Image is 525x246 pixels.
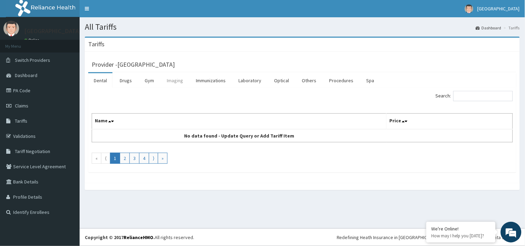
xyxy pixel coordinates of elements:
a: Spa [361,73,380,88]
img: User Image [3,21,19,36]
footer: All rights reserved. [80,228,525,246]
span: Claims [15,103,28,109]
img: User Image [465,4,473,13]
a: Optical [269,73,295,88]
td: No data found - Update Query or Add Tariff Item [92,129,387,142]
a: Immunizations [190,73,231,88]
a: Dental [88,73,112,88]
a: Go to page number 4 [139,153,149,164]
div: We're Online! [432,226,490,232]
a: Drugs [114,73,137,88]
p: [GEOGRAPHIC_DATA] [24,28,81,34]
span: Tariffs [15,118,27,124]
span: Switch Providers [15,57,50,63]
a: Go to page number 2 [120,153,130,164]
a: Go to page number 3 [129,153,139,164]
a: Gym [139,73,160,88]
a: Go to last page [158,153,168,164]
span: Dashboard [15,72,37,78]
div: Redefining Heath Insurance in [GEOGRAPHIC_DATA] using Telemedicine and Data Science! [337,234,520,241]
a: Go to next page [149,153,158,164]
th: Name [92,114,387,130]
span: Tariff Negotiation [15,148,50,154]
h1: All Tariffs [85,22,520,31]
a: Others [296,73,322,88]
span: [GEOGRAPHIC_DATA] [478,6,520,12]
a: Laboratory [233,73,267,88]
a: Procedures [324,73,359,88]
a: Go to first page [92,153,101,164]
li: Tariffs [502,25,520,31]
strong: Copyright © 2017 . [85,234,155,240]
a: Online [24,38,41,42]
a: RelianceHMO [124,234,153,240]
h3: Tariffs [88,41,105,47]
a: Go to previous page [101,153,110,164]
input: Search: [453,91,513,101]
a: Imaging [161,73,189,88]
p: How may I help you today? [432,233,490,239]
h3: Provider - [GEOGRAPHIC_DATA] [92,61,175,68]
label: Search: [436,91,513,101]
th: Price [387,114,513,130]
a: Go to page number 1 [110,153,120,164]
a: Dashboard [476,25,501,31]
